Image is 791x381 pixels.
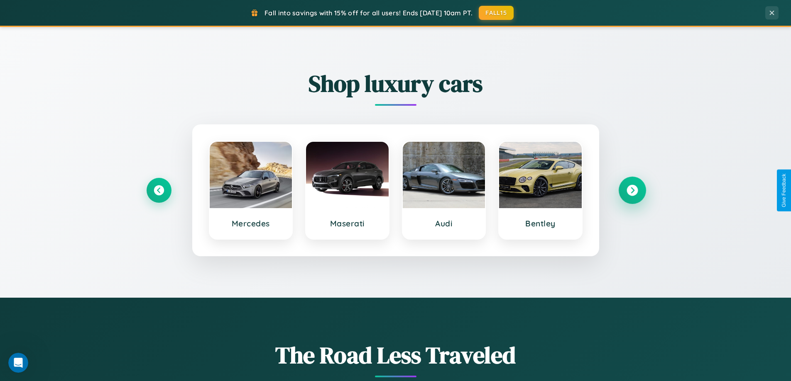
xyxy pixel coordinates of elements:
h3: Bentley [507,218,573,228]
h3: Mercedes [218,218,284,228]
div: Give Feedback [781,174,787,207]
h1: The Road Less Traveled [147,339,645,371]
span: Fall into savings with 15% off for all users! Ends [DATE] 10am PT. [264,9,473,17]
iframe: Intercom live chat [8,353,28,373]
h3: Audi [411,218,477,228]
h2: Shop luxury cars [147,68,645,99]
button: FALL15 [479,6,514,20]
h3: Maserati [314,218,380,228]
